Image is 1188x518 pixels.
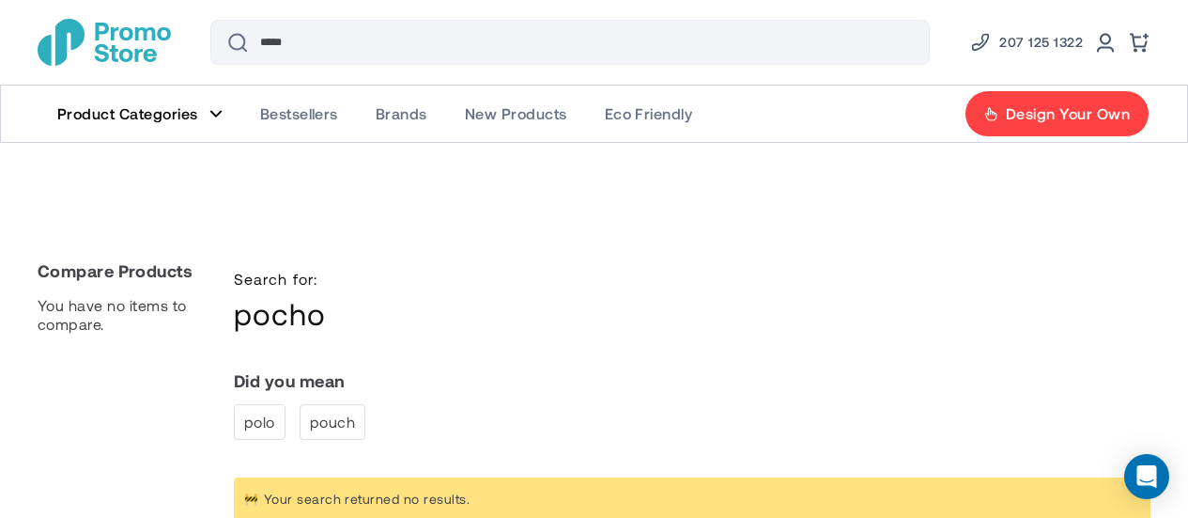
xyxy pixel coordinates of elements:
[57,104,198,123] span: Product Categories
[465,104,567,123] span: New Products
[234,404,285,440] a: polo
[234,270,327,334] h1: pocho
[605,104,693,123] span: Eco Friendly
[234,371,1150,390] dt: Did you mean
[38,19,171,66] img: Promotional Merchandise
[38,296,211,334] div: You have no items to compare.
[999,31,1083,54] span: 207 125 1322
[969,31,1083,54] a: Phone
[300,404,365,440] a: pouch
[260,104,338,123] span: Bestsellers
[38,19,171,66] a: store logo
[38,260,193,282] span: Compare Products
[1124,454,1169,499] div: Open Intercom Messenger
[376,104,427,123] span: Brands
[234,270,327,289] span: Search for:
[1006,104,1130,123] span: Design Your Own
[264,492,1136,508] div: Your search returned no results.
